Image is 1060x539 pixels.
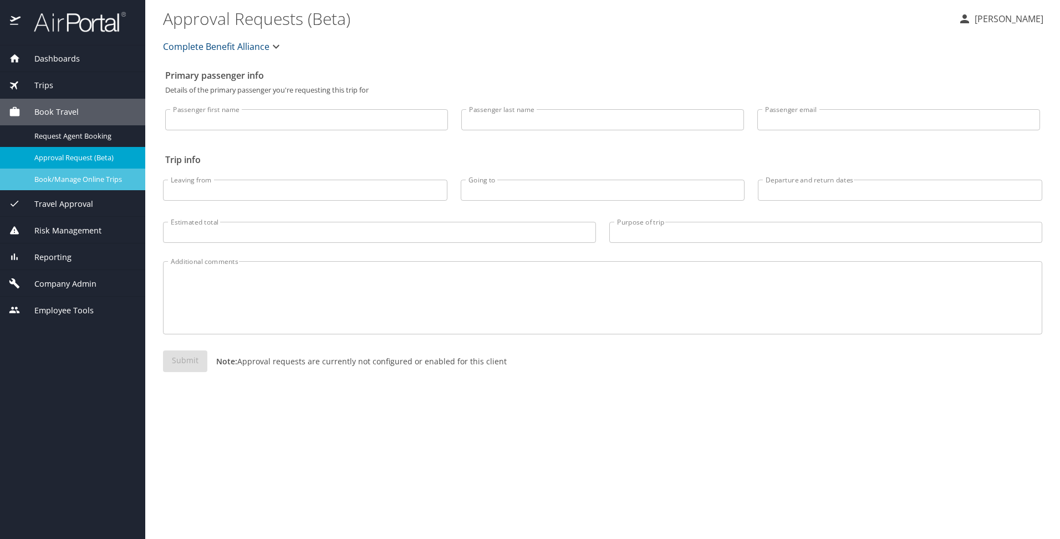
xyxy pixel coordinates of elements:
[21,278,96,290] span: Company Admin
[21,251,72,263] span: Reporting
[22,11,126,33] img: airportal-logo.png
[34,152,132,163] span: Approval Request (Beta)
[971,12,1043,26] p: [PERSON_NAME]
[163,39,269,54] span: Complete Benefit Alliance
[216,356,237,367] strong: Note:
[21,198,93,210] span: Travel Approval
[165,87,1040,94] p: Details of the primary passenger you're requesting this trip for
[21,304,94,317] span: Employee Tools
[165,67,1040,84] h2: Primary passenger info
[21,53,80,65] span: Dashboards
[21,79,53,91] span: Trips
[10,11,22,33] img: icon-airportal.png
[207,355,507,367] p: Approval requests are currently not configured or enabled for this client
[34,131,132,141] span: Request Agent Booking
[34,174,132,185] span: Book/Manage Online Trips
[163,1,949,35] h1: Approval Requests (Beta)
[954,9,1048,29] button: [PERSON_NAME]
[21,106,79,118] span: Book Travel
[21,225,101,237] span: Risk Management
[165,151,1040,169] h2: Trip info
[159,35,287,58] button: Complete Benefit Alliance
